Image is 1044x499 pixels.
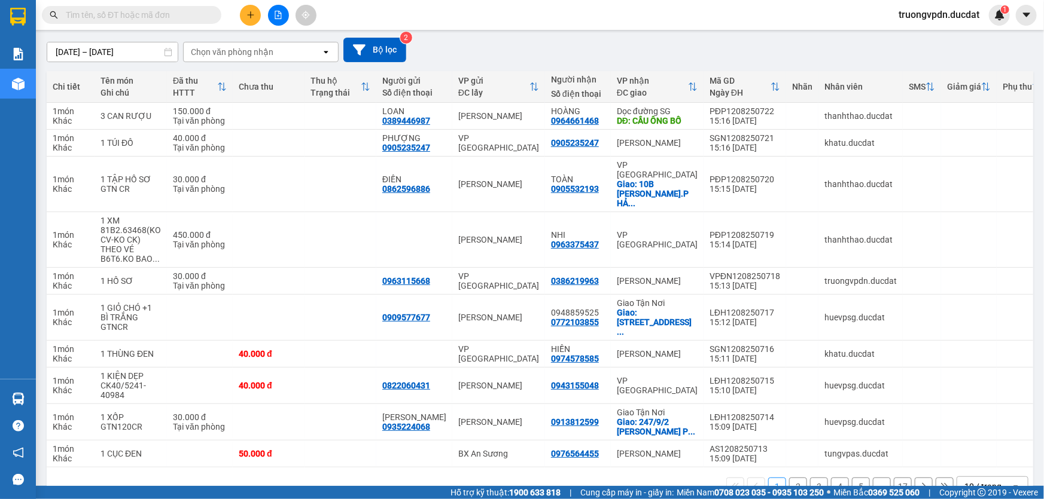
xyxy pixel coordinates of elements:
div: Nhãn [792,82,812,91]
div: 0935224068 [382,422,430,431]
div: 150.000 đ [173,106,227,116]
div: 1 món [53,444,89,454]
div: 1 CỤC ĐEN [101,449,161,458]
div: huevpsg.ducdat [824,417,897,427]
div: Khác [53,116,89,125]
div: 15:11 [DATE] [710,354,780,363]
strong: 0708 023 035 - 0935 103 250 [714,488,824,497]
div: 0905235247 [382,143,430,152]
button: 3 [810,477,828,495]
div: VP [GEOGRAPHIC_DATA] [617,376,698,395]
button: ... [873,477,891,495]
svg: open [321,47,331,57]
div: huevpsg.ducdat [824,313,897,322]
div: 40.000 đ [239,381,299,390]
div: 0862596886 [382,184,430,194]
span: message [13,474,24,485]
div: HTTT [173,88,217,97]
div: LOAN [382,106,446,116]
th: Toggle SortBy [167,71,233,103]
span: | [929,486,930,499]
div: [PERSON_NAME] [458,313,539,322]
div: 30.000 đ [173,271,227,281]
div: thanhthao.ducdat [824,111,897,121]
div: Chưa thu [239,82,299,91]
span: file-add [274,11,282,19]
span: copyright [978,488,986,497]
div: Nhân viên [824,82,897,91]
div: 10 / trang [964,480,1002,492]
span: Miền Bắc [833,486,920,499]
div: PĐP1208250719 [710,230,780,240]
span: Hỗ trợ kỹ thuật: [451,486,561,499]
button: 5 [852,477,870,495]
div: 15:16 [DATE] [710,143,780,152]
button: caret-down [1016,5,1037,26]
div: Người gửi [382,76,446,85]
div: TOÀN [551,175,605,184]
div: 30.000 đ [173,412,227,422]
button: 1 [768,477,786,495]
span: question-circle [13,420,24,431]
div: 0948859525 [551,308,605,317]
div: Khác [53,240,89,249]
span: caret-down [1021,10,1032,20]
div: 0974578585 [551,354,599,363]
div: 0976564455 [551,449,599,458]
div: 1 HỒ SƠ [101,276,161,286]
div: Khác [53,281,89,290]
div: 1 món [53,308,89,317]
div: 0822060431 [382,381,430,390]
div: 15:15 [DATE] [710,184,780,194]
div: [PERSON_NAME] [617,349,698,359]
span: ⚪️ [827,490,830,495]
div: Tại văn phòng [173,116,227,125]
div: GTN120CR [101,422,161,431]
div: Dọc đường SG [617,106,698,116]
div: Tại văn phòng [173,184,227,194]
th: Toggle SortBy [452,71,545,103]
div: 15:14 [DATE] [710,240,780,249]
span: ... [628,198,635,208]
div: 0772103855 [551,317,599,327]
div: [PERSON_NAME] [458,179,539,189]
div: thanhthao.ducdat [824,179,897,189]
div: khatu.ducdat [824,138,897,148]
th: Toggle SortBy [903,71,941,103]
div: Khác [53,454,89,463]
div: Ghi chú [101,88,161,97]
div: 0913812599 [551,417,599,427]
div: SMS [909,82,926,91]
div: 1 món [53,412,89,422]
div: 15:09 [DATE] [710,422,780,431]
input: Select a date range. [47,42,178,62]
div: 0964661468 [551,116,599,125]
span: ... [617,327,624,336]
div: LĐH1208250717 [710,308,780,317]
div: Giao Tận Nơi [617,298,698,308]
div: Khác [53,143,89,152]
div: 1 món [53,175,89,184]
div: [PERSON_NAME] [617,449,698,458]
div: [PERSON_NAME] [617,138,698,148]
div: AS1208250713 [710,444,780,454]
div: PĐP1208250720 [710,175,780,184]
div: 0909577677 [382,313,430,322]
div: 1 TÚI ĐỒ [101,138,161,148]
div: 1 món [53,344,89,354]
span: Miền Nam [677,486,824,499]
div: 1 món [53,230,89,240]
div: Tại văn phòng [173,422,227,431]
span: notification [13,447,24,458]
div: Người nhận [551,75,605,84]
div: PĐP1208250722 [710,106,780,116]
th: Toggle SortBy [611,71,704,103]
div: Tại văn phòng [173,281,227,290]
div: Khác [53,184,89,194]
div: 3 CAN RƯỢU [101,111,161,121]
div: 50.000 đ [239,449,299,458]
div: Giảm giá [947,82,981,91]
div: 15:13 [DATE] [710,281,780,290]
th: Toggle SortBy [305,71,376,103]
span: aim [302,11,310,19]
